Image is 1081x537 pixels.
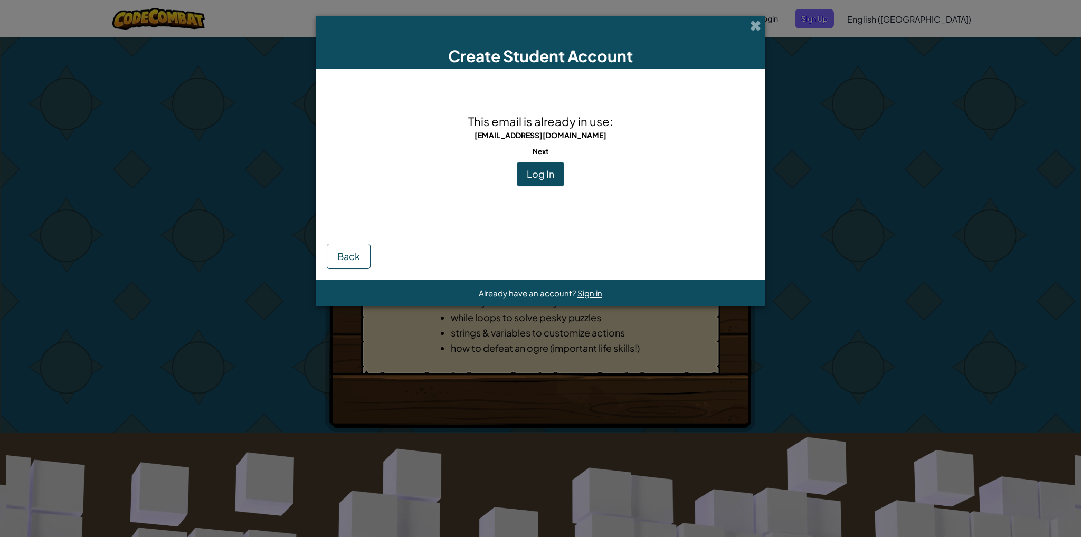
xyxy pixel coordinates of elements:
span: Log In [527,168,554,180]
button: Back [327,244,371,269]
a: Sign in [577,288,602,298]
span: Create Student Account [448,46,633,66]
span: This email is already in use: [468,114,613,129]
span: Back [337,250,360,262]
span: [EMAIL_ADDRESS][DOMAIN_NAME] [475,130,606,140]
button: Log In [517,162,564,186]
span: Next [527,143,554,159]
span: Already have an account? [479,288,577,298]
